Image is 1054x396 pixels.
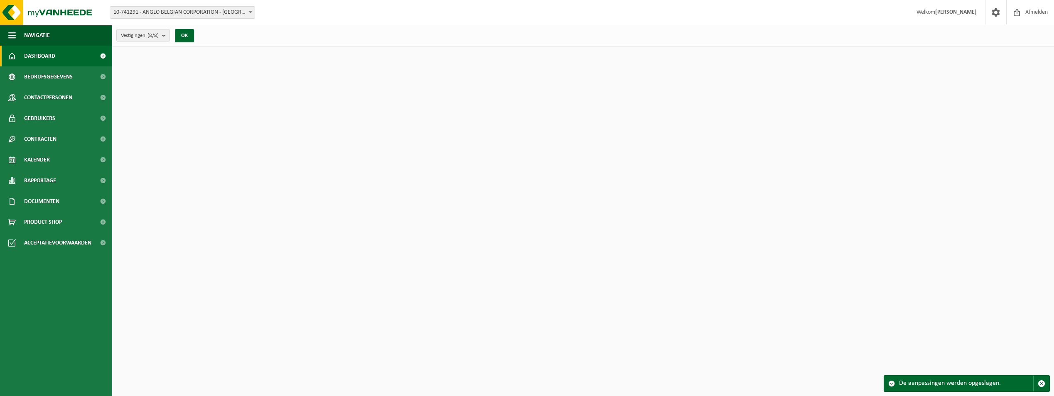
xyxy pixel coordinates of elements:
span: Contactpersonen [24,87,72,108]
span: 10-741291 - ANGLO BELGIAN CORPORATION - GENT [110,6,255,19]
span: Dashboard [24,46,55,66]
span: Contracten [24,129,57,149]
span: Acceptatievoorwaarden [24,232,91,253]
span: Documenten [24,191,59,212]
span: Navigatie [24,25,50,46]
span: 10-741291 - ANGLO BELGIAN CORPORATION - GENT [110,7,255,18]
count: (8/8) [147,33,159,38]
span: Kalender [24,149,50,170]
span: Rapportage [24,170,56,191]
button: OK [175,29,194,42]
span: Product Shop [24,212,62,232]
strong: [PERSON_NAME] [935,9,977,15]
span: Gebruikers [24,108,55,129]
span: Bedrijfsgegevens [24,66,73,87]
span: Vestigingen [121,29,159,42]
button: Vestigingen(8/8) [116,29,170,42]
div: De aanpassingen werden opgeslagen. [899,376,1033,391]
